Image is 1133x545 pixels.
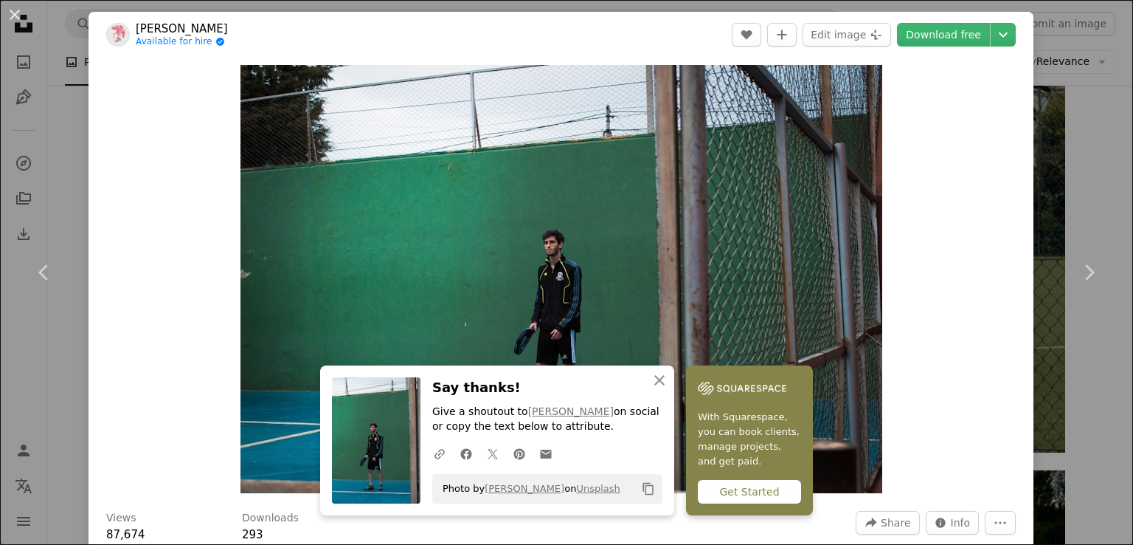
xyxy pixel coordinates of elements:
[533,439,559,468] a: Share over email
[485,483,564,494] a: [PERSON_NAME]
[1044,202,1133,343] a: Next
[136,36,228,48] a: Available for hire
[732,23,761,47] button: Like
[686,366,813,515] a: With Squarespace, you can book clients, manage projects, and get paid.Get Started
[506,439,533,468] a: Share on Pinterest
[951,512,971,534] span: Info
[698,410,801,469] span: With Squarespace, you can book clients, manage projects, and get paid.
[881,512,910,534] span: Share
[242,528,263,541] span: 293
[803,23,891,47] button: Edit image
[240,65,882,493] button: Zoom in on this image
[106,528,145,541] span: 87,674
[985,511,1016,535] button: More Actions
[432,377,662,399] h3: Say thanks!
[576,483,620,494] a: Unsplash
[136,21,228,36] a: [PERSON_NAME]
[926,511,980,535] button: Stats about this image
[698,377,786,400] img: file-1747939142011-51e5cc87e3c9
[991,23,1016,47] button: Choose download size
[636,476,661,501] button: Copy to clipboard
[435,477,620,501] span: Photo by on
[432,405,662,434] p: Give a shoutout to on social or copy the text below to attribute.
[240,65,882,493] img: a man standing on a tennis court holding a racquet
[106,23,130,47] img: Go to Gabriel Martin's profile
[453,439,479,468] a: Share on Facebook
[528,405,614,417] a: [PERSON_NAME]
[106,511,136,526] h3: Views
[897,23,990,47] a: Download free
[698,480,801,504] div: Get Started
[767,23,797,47] button: Add to Collection
[856,511,919,535] button: Share this image
[479,439,506,468] a: Share on Twitter
[242,511,299,526] h3: Downloads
